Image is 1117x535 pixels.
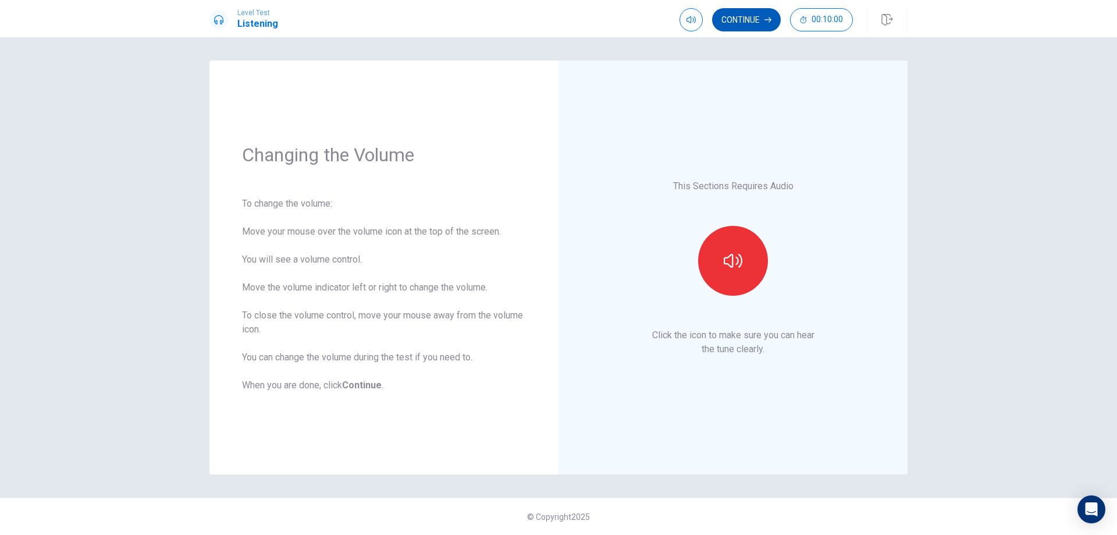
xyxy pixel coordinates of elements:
[712,8,781,31] button: Continue
[242,143,526,166] h1: Changing the Volume
[237,17,278,31] h1: Listening
[812,15,843,24] span: 00:10:00
[242,197,526,392] div: To change the volume: Move your mouse over the volume icon at the top of the screen. You will see...
[237,9,278,17] span: Level Test
[1077,495,1105,523] div: Open Intercom Messenger
[790,8,853,31] button: 00:10:00
[342,380,382,391] b: Continue
[527,512,590,522] span: © Copyright 2025
[652,328,814,356] p: Click the icon to make sure you can hear the tune clearly.
[673,179,794,193] p: This Sections Requires Audio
